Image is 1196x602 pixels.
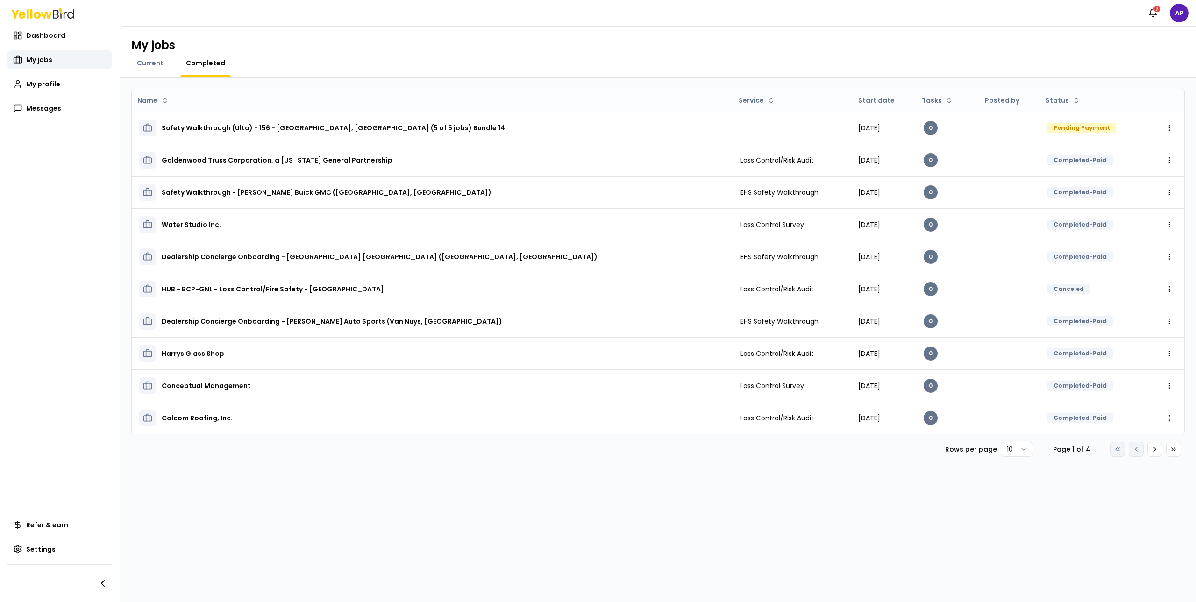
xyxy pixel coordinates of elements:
[1047,413,1113,423] div: Completed-Paid
[924,282,938,296] div: 0
[851,89,916,112] th: Start date
[924,411,938,425] div: 0
[740,188,819,197] span: EHS Safety Walkthrough
[922,96,942,105] span: Tasks
[162,345,224,362] h3: Harrys Glass Shop
[1047,123,1116,133] div: Pending Payment
[137,58,164,68] span: Current
[1047,381,1113,391] div: Completed-Paid
[858,349,880,358] span: [DATE]
[924,185,938,199] div: 0
[1047,252,1113,262] div: Completed-Paid
[1047,187,1113,198] div: Completed-Paid
[1047,316,1113,326] div: Completed-Paid
[858,252,880,262] span: [DATE]
[26,31,65,40] span: Dashboard
[1047,220,1113,230] div: Completed-Paid
[858,284,880,294] span: [DATE]
[7,50,112,69] a: My jobs
[735,93,779,108] button: Service
[1153,5,1161,13] div: 7
[945,445,997,454] p: Rows per page
[26,104,61,113] span: Messages
[1048,445,1095,454] div: Page 1 of 4
[1046,96,1069,105] span: Status
[186,58,225,68] span: Completed
[924,153,938,167] div: 0
[740,284,814,294] span: Loss Control/Risk Audit
[131,58,169,68] a: Current
[924,347,938,361] div: 0
[131,38,175,53] h1: My jobs
[977,89,1040,112] th: Posted by
[162,120,505,136] h3: Safety Walkthrough (Ulta) - 156 - [GEOGRAPHIC_DATA], [GEOGRAPHIC_DATA] (5 of 5 jobs) Bundle 14
[858,123,880,133] span: [DATE]
[7,516,112,534] a: Refer & earn
[7,75,112,93] a: My profile
[162,313,502,330] h3: Dealership Concierge Onboarding - [PERSON_NAME] Auto Sports (Van Nuys, [GEOGRAPHIC_DATA])
[162,184,491,201] h3: Safety Walkthrough - [PERSON_NAME] Buick GMC ([GEOGRAPHIC_DATA], [GEOGRAPHIC_DATA])
[924,121,938,135] div: 0
[7,26,112,45] a: Dashboard
[740,413,814,423] span: Loss Control/Risk Audit
[7,540,112,559] a: Settings
[858,220,880,229] span: [DATE]
[858,317,880,326] span: [DATE]
[162,410,233,426] h3: Calcom Roofing, Inc.
[162,281,384,297] h3: HUB - BCP-GNL - Loss Control/Fire Safety - [GEOGRAPHIC_DATA]
[740,220,804,229] span: Loss Control Survey
[740,317,819,326] span: EHS Safety Walkthrough
[26,520,68,530] span: Refer & earn
[858,188,880,197] span: [DATE]
[1144,4,1162,22] button: 7
[740,252,819,262] span: EHS Safety Walkthrough
[924,218,938,232] div: 0
[162,377,251,394] h3: Conceptual Management
[162,248,598,265] h3: Dealership Concierge Onboarding - [GEOGRAPHIC_DATA] [GEOGRAPHIC_DATA] ([GEOGRAPHIC_DATA], [GEOGRA...
[1047,284,1090,294] div: Canceled
[918,93,957,108] button: Tasks
[924,314,938,328] div: 0
[162,152,392,169] h3: Goldenwood Truss Corporation, a [US_STATE] General Partnership
[858,413,880,423] span: [DATE]
[7,99,112,118] a: Messages
[180,58,231,68] a: Completed
[858,156,880,165] span: [DATE]
[1042,93,1084,108] button: Status
[924,379,938,393] div: 0
[1170,4,1189,22] span: AP
[924,250,938,264] div: 0
[26,79,60,89] span: My profile
[134,93,172,108] button: Name
[740,349,814,358] span: Loss Control/Risk Audit
[1047,155,1113,165] div: Completed-Paid
[858,381,880,390] span: [DATE]
[137,96,157,105] span: Name
[739,96,764,105] span: Service
[26,55,52,64] span: My jobs
[740,156,814,165] span: Loss Control/Risk Audit
[740,381,804,390] span: Loss Control Survey
[162,216,221,233] h3: Water Studio Inc.
[1047,348,1113,359] div: Completed-Paid
[26,545,56,554] span: Settings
